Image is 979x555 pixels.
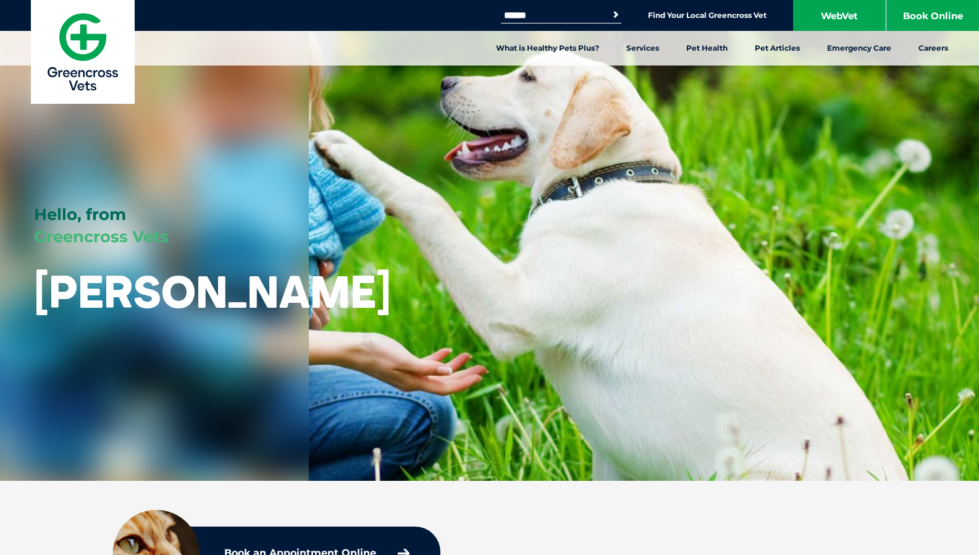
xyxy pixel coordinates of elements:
[673,31,741,66] a: Pet Health
[34,205,126,224] span: Hello, from
[610,9,622,21] button: Search
[34,267,391,316] h1: [PERSON_NAME]
[613,31,673,66] a: Services
[905,31,962,66] a: Careers
[813,31,905,66] a: Emergency Care
[34,227,169,247] span: Greencross Vets
[648,11,767,20] a: Find Your Local Greencross Vet
[482,31,613,66] a: What is Healthy Pets Plus?
[741,31,813,66] a: Pet Articles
